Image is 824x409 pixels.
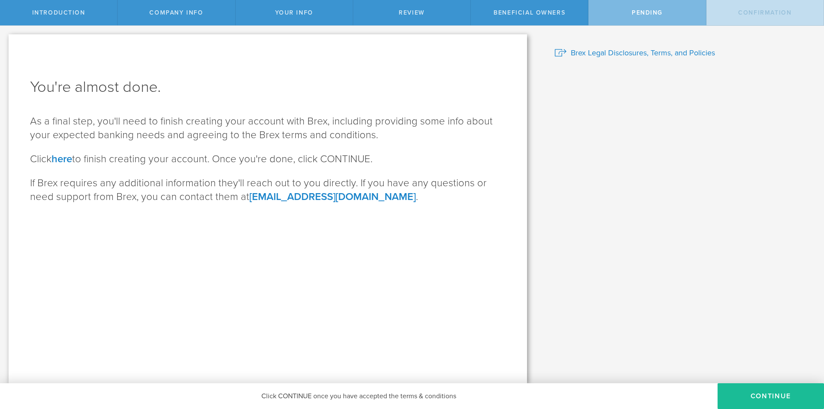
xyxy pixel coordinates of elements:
a: Brex Legal Disclosures, Terms, and Policies [554,47,811,58]
a: [EMAIL_ADDRESS][DOMAIN_NAME] [249,191,416,203]
span: Company Info [149,9,203,16]
iframe: Chat Widget [781,342,824,383]
span: Confirmation [738,9,791,16]
span: Beneficial Owners [494,9,565,16]
span: Review [399,9,425,16]
a: here [51,153,72,165]
p: As a final step, you'll need to finish creating your account with Brex, including providing some ... [30,115,506,142]
span: Introduction [32,9,85,16]
span: Brex Legal Disclosures, Terms, and Policies [571,47,715,58]
button: CONTINUE [718,383,824,409]
p: If Brex requires any additional information they'll reach out to you directly. If you have any qu... [30,176,506,204]
p: Click to finish creating your account. Once you're done, click CONTINUE. [30,152,506,166]
span: Pending [632,9,663,16]
h1: You're almost done. [30,77,506,97]
span: Your Info [275,9,313,16]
